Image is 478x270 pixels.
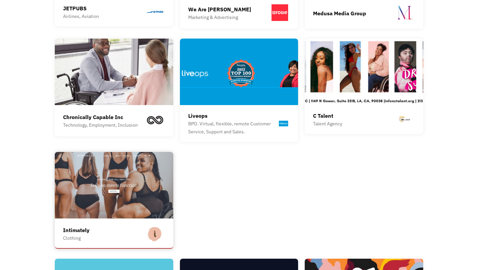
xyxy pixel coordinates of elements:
div: Liveops [188,112,278,120]
div: Chronically Capable Inc [63,113,138,121]
a: Chronically Capable IncTechnology, Employment, Inclusion [55,39,173,136]
div: Clothing [63,234,90,242]
div: C Talent [313,112,342,120]
div: Intimately [63,226,90,234]
div: Marketing & Advertising [188,13,251,21]
div: Talent Agency [313,120,342,128]
a: LiveopsBPO. Virtual, flexible, remote Customer Service, Support and Sales. [180,39,298,142]
div: Medusa Media Group [313,9,366,17]
a: C TalentTalent Agency [305,39,423,134]
div: Technology, Employment, Inclusion [63,121,138,129]
div: JETPUBS [63,4,99,12]
div: Airlines, Aviation [63,12,99,20]
div: BPO. Virtual, flexible, remote Customer Service, Support and Sales. [188,120,278,136]
div: We Are [PERSON_NAME] [188,5,251,13]
a: IntimatelyClothing [55,152,173,249]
